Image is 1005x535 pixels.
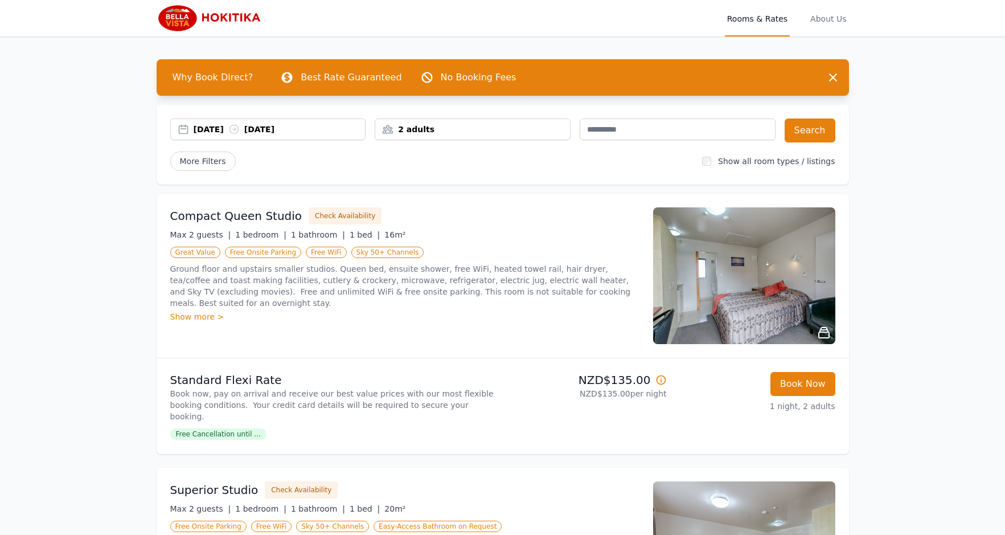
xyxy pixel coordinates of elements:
span: 1 bathroom | [291,504,345,513]
p: Ground floor and upstairs smaller studios. Queen bed, ensuite shower, free WiFi, heated towel rai... [170,263,639,309]
span: Max 2 guests | [170,504,231,513]
p: NZD$135.00 [507,372,667,388]
span: Free WiFi [306,247,347,258]
span: Sky 50+ Channels [296,521,369,532]
span: Easy-Access Bathroom on Request [374,521,502,532]
span: 1 bed | [350,504,380,513]
span: Free Onsite Parking [225,247,301,258]
p: Best Rate Guaranteed [301,71,401,84]
span: 16m² [384,230,405,239]
button: Check Availability [265,481,338,499]
p: 1 night, 2 adults [676,401,835,412]
p: Standard Flexi Rate [170,372,498,388]
img: Bella Vista Hokitika [157,5,266,32]
h3: Superior Studio [170,482,259,498]
h3: Compact Queen Studio [170,208,302,224]
span: Free Cancellation until ... [170,428,266,440]
button: Check Availability [309,207,382,224]
span: Why Book Direct? [163,66,262,89]
span: Max 2 guests | [170,230,231,239]
span: Free Onsite Parking [170,521,247,532]
label: Show all room types / listings [718,157,835,166]
span: More Filters [170,152,236,171]
span: Great Value [170,247,220,258]
p: NZD$135.00 per night [507,388,667,399]
span: 1 bathroom | [291,230,345,239]
button: Search [785,119,835,142]
div: [DATE] [DATE] [194,124,366,135]
button: Book Now [770,372,835,396]
span: 1 bed | [350,230,380,239]
p: Book now, pay on arrival and receive our best value prices with our most flexible booking conditi... [170,388,498,422]
span: 1 bedroom | [235,230,286,239]
span: Sky 50+ Channels [351,247,424,258]
div: 2 adults [375,124,570,135]
p: No Booking Fees [441,71,516,84]
span: Free WiFi [251,521,292,532]
div: Show more > [170,311,639,322]
span: 20m² [384,504,405,513]
span: 1 bedroom | [235,504,286,513]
